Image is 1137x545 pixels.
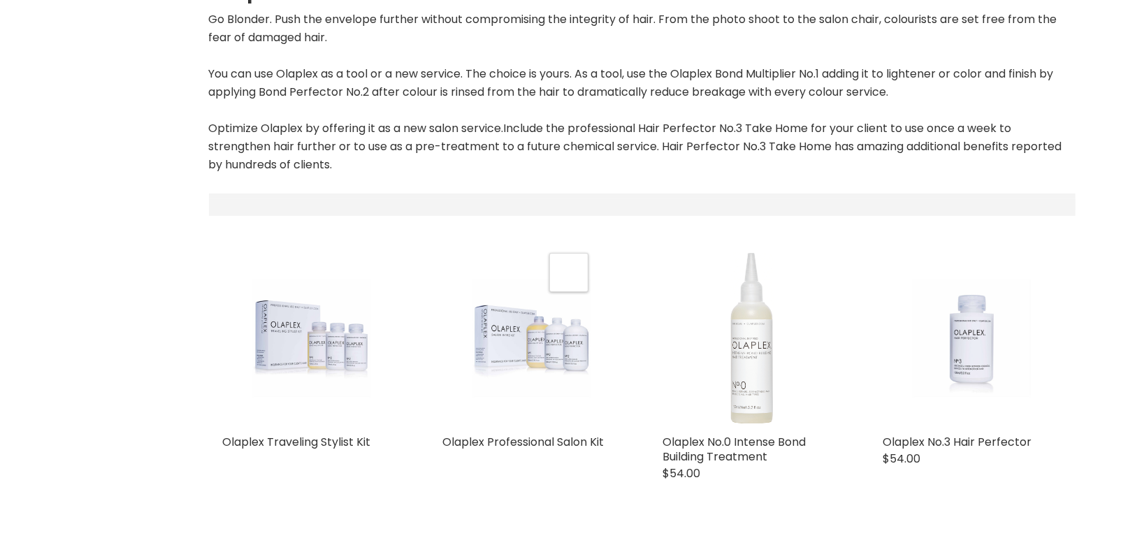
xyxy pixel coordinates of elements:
[223,434,371,450] a: Olaplex Traveling Stylist Kit
[443,434,604,450] a: Olaplex Professional Salon Kit
[663,465,701,481] span: $54.00
[883,434,1032,450] a: Olaplex No.3 Hair Perfector
[443,249,621,428] a: Olaplex Professional Salon Kit
[913,249,1031,428] img: Olaplex Hair Perfector No 3
[883,451,921,467] span: $54.00
[663,434,806,465] a: Olaplex No.0 Intense Bond Building Treatment
[252,249,371,428] img: Olaplex Traveling Stylist Kit
[883,249,1062,428] a: Olaplex Hair Perfector No 3
[472,249,591,428] img: Olaplex Professional Salon Kit
[209,10,1076,174] div: Go Blonder. Push the envelope further without compromising the integrity of hair. From the photo ...
[663,249,841,428] img: Olaplex No.0 Intense Bond Building Treatment
[223,249,401,428] a: Olaplex Traveling Stylist Kit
